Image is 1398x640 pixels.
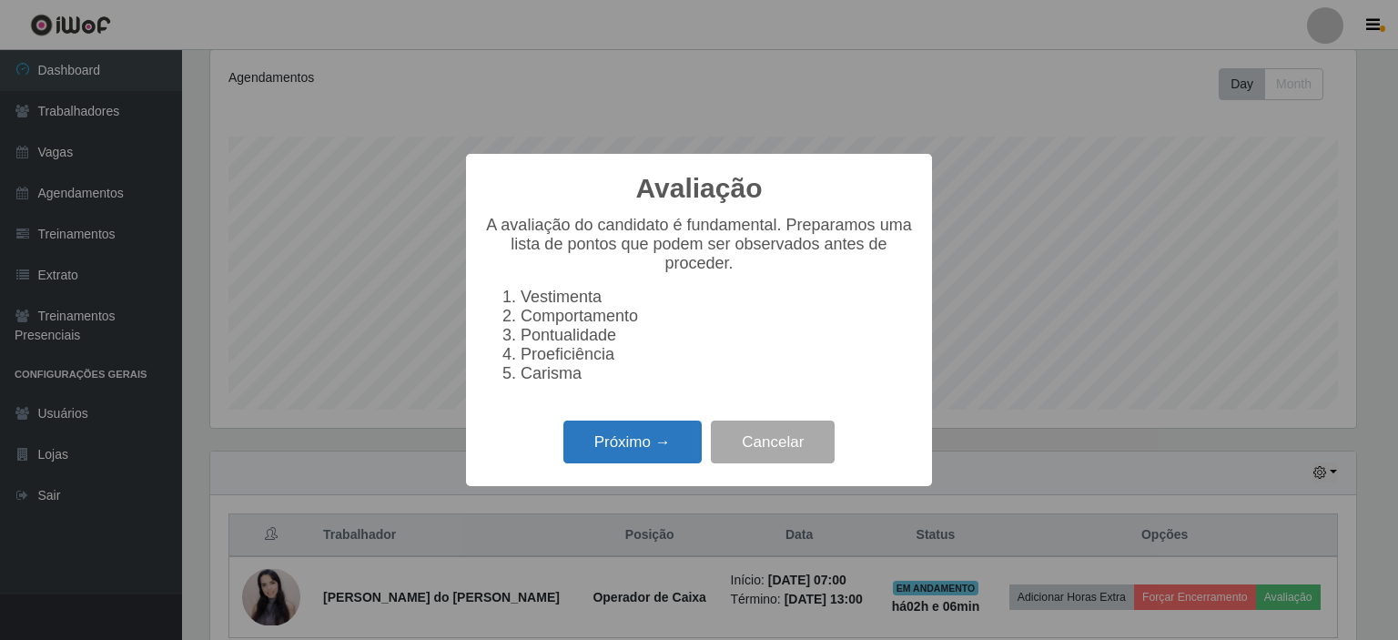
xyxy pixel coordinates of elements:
[521,307,914,326] li: Comportamento
[521,326,914,345] li: Pontualidade
[636,172,763,205] h2: Avaliação
[521,345,914,364] li: Proeficiência
[563,421,702,463] button: Próximo →
[521,288,914,307] li: Vestimenta
[484,216,914,273] p: A avaliação do candidato é fundamental. Preparamos uma lista de pontos que podem ser observados a...
[711,421,835,463] button: Cancelar
[521,364,914,383] li: Carisma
